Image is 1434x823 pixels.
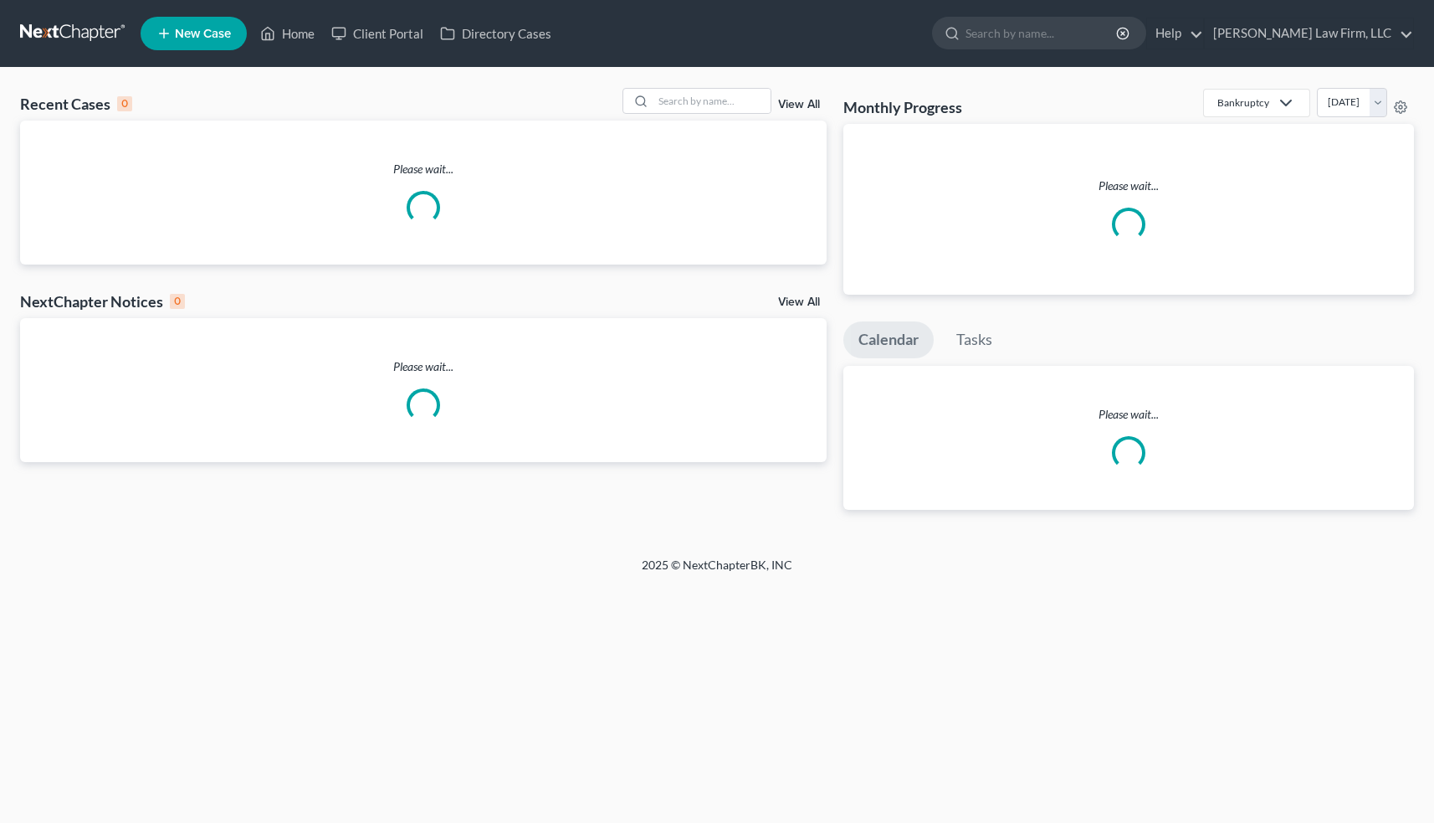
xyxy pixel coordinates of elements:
a: View All [778,99,820,111]
p: Please wait... [20,358,827,375]
div: NextChapter Notices [20,291,185,311]
p: Please wait... [843,406,1415,423]
a: [PERSON_NAME] Law Firm, LLC [1205,18,1413,49]
input: Search by name... [965,18,1119,49]
a: Help [1147,18,1203,49]
a: Tasks [941,321,1007,358]
span: New Case [175,28,231,40]
input: Search by name... [653,89,771,113]
div: Bankruptcy [1217,95,1269,110]
div: 2025 © NextChapterBK, INC [240,557,1194,587]
a: View All [778,296,820,308]
div: 0 [117,96,132,111]
div: 0 [170,294,185,309]
div: Recent Cases [20,94,132,114]
a: Calendar [843,321,934,358]
a: Client Portal [323,18,432,49]
a: Home [252,18,323,49]
a: Directory Cases [432,18,560,49]
h3: Monthly Progress [843,97,962,117]
p: Please wait... [20,161,827,177]
p: Please wait... [857,177,1401,194]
